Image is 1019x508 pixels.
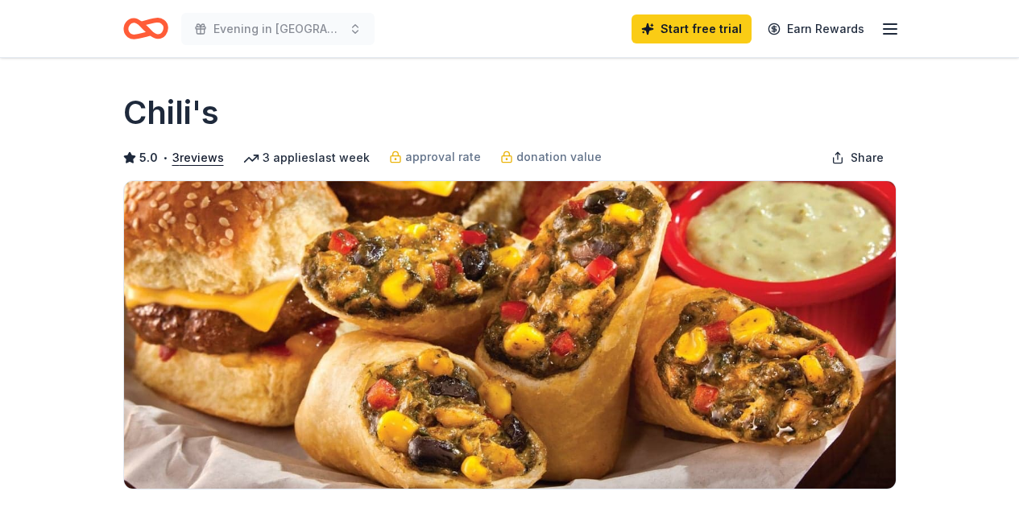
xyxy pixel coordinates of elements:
[172,148,224,167] button: 3reviews
[818,142,897,174] button: Share
[851,148,884,167] span: Share
[213,19,342,39] span: Evening in [GEOGRAPHIC_DATA]
[500,147,602,167] a: donation value
[516,147,602,167] span: donation value
[632,14,752,43] a: Start free trial
[758,14,874,43] a: Earn Rewards
[243,148,370,167] div: 3 applies last week
[123,90,219,135] h1: Chili's
[389,147,481,167] a: approval rate
[139,148,158,167] span: 5.0
[162,151,168,164] span: •
[123,10,168,47] a: Home
[181,13,375,45] button: Evening in [GEOGRAPHIC_DATA]
[124,181,896,489] img: Image for Chili's
[405,147,481,167] span: approval rate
